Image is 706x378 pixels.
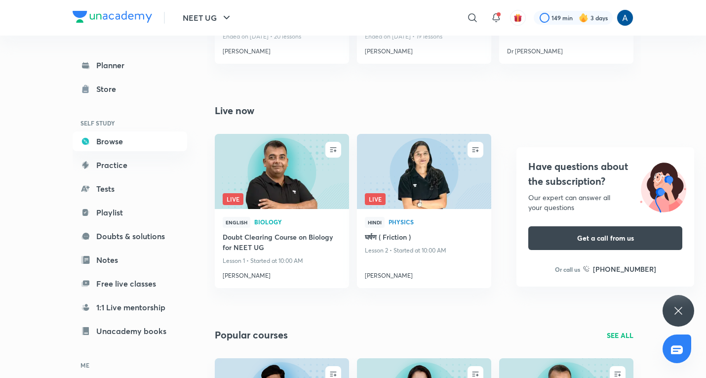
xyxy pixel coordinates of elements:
[73,11,152,23] img: Company Logo
[365,217,385,228] span: Hindi
[73,155,187,175] a: Practice
[223,232,341,254] a: Doubt Clearing Course on Biology for NEET UG
[365,193,386,205] span: Live
[254,219,341,226] a: Biology
[357,134,491,209] a: new-thumbnailLive
[528,226,682,250] button: Get a call from us
[73,226,187,246] a: Doubts & solutions
[73,297,187,317] a: 1:1 Live mentorship
[355,133,492,210] img: new-thumbnail
[223,217,250,228] span: English
[223,193,243,205] span: Live
[583,264,656,274] a: [PHONE_NUMBER]
[73,250,187,270] a: Notes
[223,254,341,267] p: Lesson 1 • Started at 10:00 AM
[365,267,483,280] a: [PERSON_NAME]
[579,13,588,23] img: streak
[73,79,187,99] a: Store
[528,193,682,212] div: Our expert can answer all your questions
[73,321,187,341] a: Unacademy books
[365,30,483,43] p: Ended on [DATE] • 19 lessons
[389,219,483,225] span: Physics
[389,219,483,226] a: Physics
[365,244,483,257] p: Lesson 2 • Started at 10:00 AM
[73,55,187,75] a: Planner
[73,11,152,25] a: Company Logo
[177,8,238,28] button: NEET UG
[254,219,341,225] span: Biology
[73,131,187,151] a: Browse
[73,203,187,222] a: Playlist
[593,264,656,274] h6: [PHONE_NUMBER]
[215,328,288,342] h2: Popular courses
[607,330,633,340] a: SEE ALL
[617,9,633,26] img: Anees Ahmed
[73,179,187,199] a: Tests
[96,83,122,95] div: Store
[73,274,187,294] a: Free live classes
[555,265,580,274] p: Or call us
[365,43,483,56] a: [PERSON_NAME]
[507,43,626,56] a: Dr [PERSON_NAME]
[215,103,254,118] h2: Live now
[365,232,483,244] a: घर्षण ( Friction )
[73,357,187,374] h6: ME
[513,13,522,22] img: avatar
[223,43,341,56] a: [PERSON_NAME]
[223,267,341,280] a: [PERSON_NAME]
[73,115,187,131] h6: SELF STUDY
[215,134,349,209] a: new-thumbnailLive
[632,159,694,212] img: ttu_illustration_new.svg
[223,30,341,43] p: Ended on [DATE] • 20 lessons
[213,133,350,210] img: new-thumbnail
[528,159,682,189] h4: Have questions about the subscription?
[510,10,526,26] button: avatar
